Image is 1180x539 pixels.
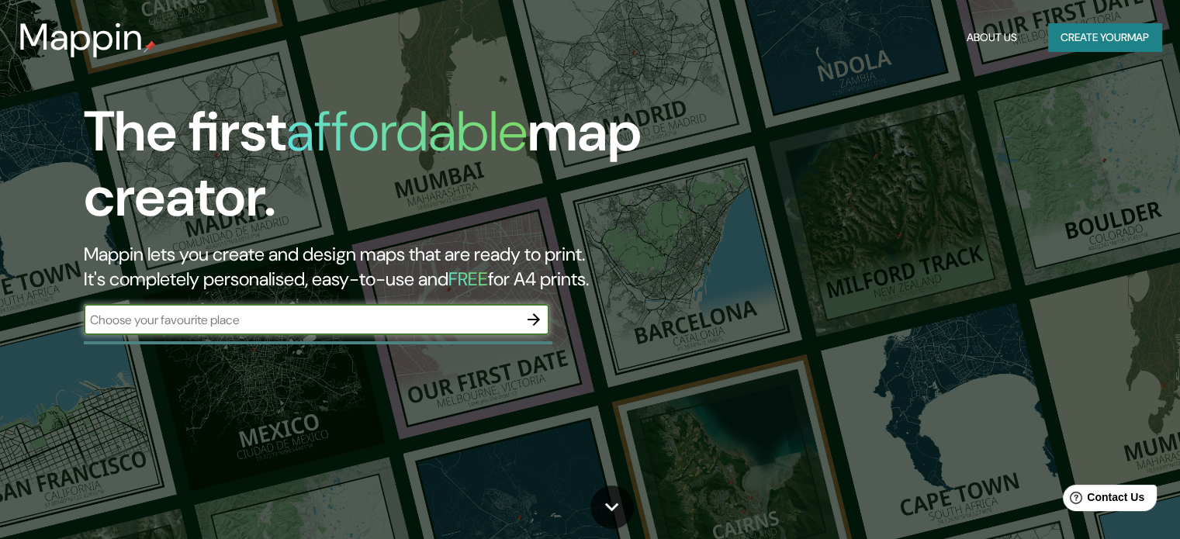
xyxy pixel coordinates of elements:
h1: The first map creator. [84,99,674,242]
button: Create yourmap [1048,23,1161,52]
input: Choose your favourite place [84,311,518,329]
iframe: Help widget launcher [1042,479,1163,522]
button: About Us [960,23,1023,52]
h1: affordable [286,95,528,168]
img: mappin-pin [144,40,156,53]
h2: Mappin lets you create and design maps that are ready to print. It's completely personalised, eas... [84,242,674,292]
h5: FREE [448,267,488,291]
h3: Mappin [19,16,144,59]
